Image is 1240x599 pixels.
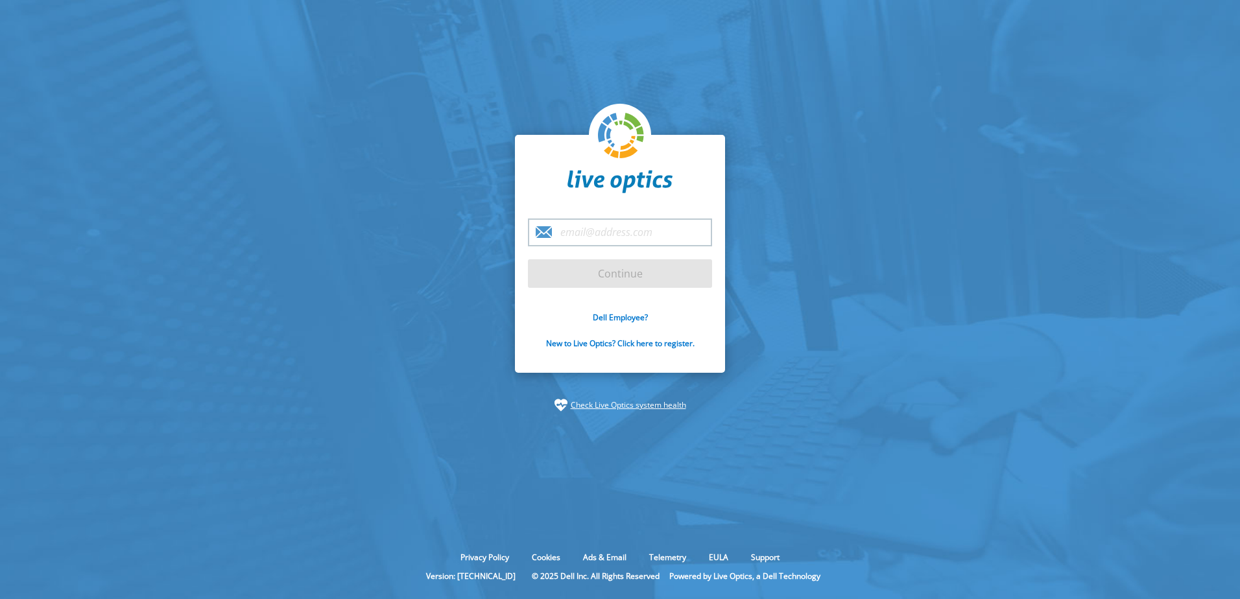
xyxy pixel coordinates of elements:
a: Ads & Email [573,552,636,563]
img: status-check-icon.svg [554,399,567,412]
a: Cookies [522,552,570,563]
input: email@address.com [528,218,712,246]
a: New to Live Optics? Click here to register. [546,338,695,349]
li: © 2025 Dell Inc. All Rights Reserved [525,570,666,581]
a: Telemetry [639,552,696,563]
li: Version: [TECHNICAL_ID] [420,570,522,581]
img: liveoptics-word.svg [567,170,673,193]
a: Support [741,552,789,563]
a: EULA [699,552,738,563]
img: liveoptics-logo.svg [598,113,645,159]
a: Privacy Policy [451,552,519,563]
a: Check Live Optics system health [571,399,686,412]
a: Dell Employee? [593,312,648,323]
li: Powered by Live Optics, a Dell Technology [669,570,820,581]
